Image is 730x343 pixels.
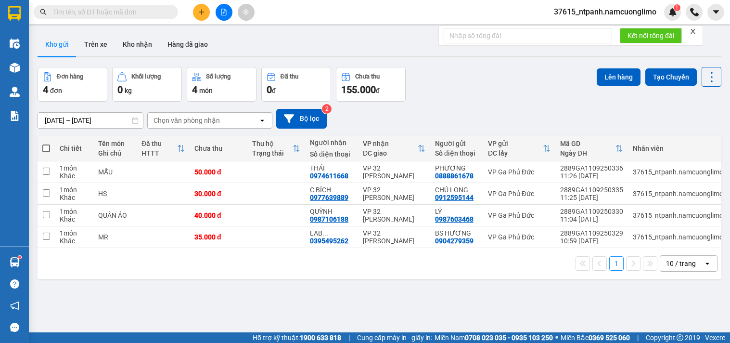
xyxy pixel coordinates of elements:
[137,136,190,161] th: Toggle SortBy
[675,4,679,11] span: 1
[10,279,19,289] span: question-circle
[488,168,551,176] div: VP Ga Phủ Đức
[253,332,341,343] span: Hỗ trợ kỹ thuật:
[117,84,123,95] span: 0
[310,164,353,172] div: THÁI
[8,6,21,21] img: logo-vxr
[194,211,243,219] div: 40.000 đ
[712,8,720,16] span: caret-down
[633,168,723,176] div: 37615_ntpanh.namcuonglimo
[363,229,425,245] div: VP 32 [PERSON_NAME]
[707,4,724,21] button: caret-down
[98,190,132,198] div: HS
[637,332,639,343] span: |
[198,9,205,15] span: plus
[546,6,664,18] span: 37615_ntpanh.namcuonglimo
[276,109,327,129] button: Bộ lọc
[154,116,220,125] div: Chọn văn phòng nhận
[358,136,430,161] th: Toggle SortBy
[38,67,107,102] button: Đơn hàng4đơn
[10,39,20,49] img: warehouse-icon
[355,73,380,80] div: Chưa thu
[18,256,21,259] sup: 1
[341,84,376,95] span: 155.000
[560,229,623,237] div: 2889GA1109250329
[444,28,612,43] input: Nhập số tổng đài
[38,33,77,56] button: Kho gửi
[60,186,89,194] div: 1 món
[363,208,425,223] div: VP 32 [PERSON_NAME]
[363,186,425,201] div: VP 32 [PERSON_NAME]
[560,208,623,215] div: 2889GA1109250330
[57,73,83,80] div: Đơn hàng
[633,190,723,198] div: 37615_ntpanh.namcuonglimo
[98,168,132,176] div: MẪU
[194,168,243,176] div: 50.000 đ
[310,139,353,146] div: Người nhận
[435,208,478,215] div: LÝ
[668,8,677,16] img: icon-new-feature
[376,87,380,94] span: đ
[160,33,216,56] button: Hàng đã giao
[194,190,243,198] div: 30.000 đ
[363,149,418,157] div: ĐC giao
[561,332,630,343] span: Miền Bắc
[363,164,425,180] div: VP 32 [PERSON_NAME]
[677,334,683,341] span: copyright
[10,111,20,121] img: solution-icon
[560,164,623,172] div: 2889GA1109250336
[597,68,640,86] button: Lên hàng
[310,172,348,180] div: 0974611668
[560,172,623,180] div: 11:26 [DATE]
[38,113,143,128] input: Select a date range.
[435,164,478,172] div: PHƯƠNG
[199,87,213,94] span: món
[560,215,623,223] div: 11:04 [DATE]
[60,164,89,172] div: 1 món
[267,84,272,95] span: 0
[40,9,47,15] span: search
[60,208,89,215] div: 1 món
[98,140,132,147] div: Tên món
[238,4,255,21] button: aim
[115,33,160,56] button: Kho nhận
[281,73,298,80] div: Đã thu
[488,211,551,219] div: VP Ga Phủ Đức
[435,215,474,223] div: 0987603468
[465,334,553,342] strong: 0708 023 035 - 0935 103 250
[609,256,624,271] button: 1
[322,104,332,114] sup: 2
[483,136,555,161] th: Toggle SortBy
[187,67,256,102] button: Số lượng4món
[206,73,231,80] div: Số lượng
[435,194,474,201] div: 0912595144
[310,215,348,223] div: 0987106188
[220,9,227,15] span: file-add
[310,150,353,158] div: Số điện thoại
[435,237,474,245] div: 0904279359
[125,87,132,94] span: kg
[194,233,243,241] div: 35.000 đ
[60,215,89,223] div: Khác
[261,67,331,102] button: Đã thu0đ
[192,84,197,95] span: 4
[310,194,348,201] div: 0977639889
[363,140,418,147] div: VP nhận
[258,117,266,124] svg: open
[690,8,699,16] img: phone-icon
[60,145,89,152] div: Chi tiết
[560,186,623,194] div: 2889GA1109250335
[77,33,115,56] button: Trên xe
[488,140,543,147] div: VP gửi
[666,259,696,268] div: 10 / trang
[560,140,615,147] div: Mã GD
[435,140,478,147] div: Người gửi
[560,237,623,245] div: 10:59 [DATE]
[628,30,674,41] span: Kết nối tổng đài
[193,4,210,21] button: plus
[690,28,696,35] span: close
[98,149,132,157] div: Ghi chú
[252,149,293,157] div: Trạng thái
[10,63,20,73] img: warehouse-icon
[645,68,697,86] button: Tạo Chuyến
